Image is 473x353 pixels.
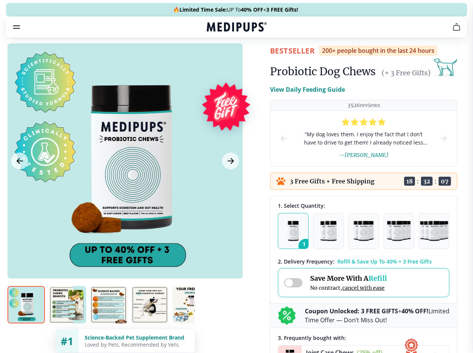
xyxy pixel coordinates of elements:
span: No contract, [310,284,387,291]
span: 2 . Delivery Frequency: [278,258,334,265]
span: Save More With A [310,274,387,283]
span: 🔥 UP To + [173,6,298,13]
b: 40% OFF! [401,307,428,315]
span: : [434,177,437,185]
img: Pack of 5 - Natural Dog Supplements [420,221,449,241]
button: burger-menu [12,22,21,31]
button: cart [448,18,466,36]
img: Probiotic Dog Chews | Natural Dog Supplements [7,286,45,323]
img: Probiotic Dog Chews | Natural Dog Supplements [131,286,169,323]
img: Pack of 4 - Natural Dog Supplements [387,221,410,241]
b: Coupon Unlocked: 3 FREE GIFTS [305,307,398,315]
img: Probiotic Dog Chews | Natural Dog Supplements [49,286,86,323]
span: 1 [298,239,313,253]
button: next-slide [439,111,448,166]
h1: Probiotic Dog Chews [270,65,376,78]
button: 1 [278,213,309,249]
img: Probiotic Dog Chews | Natural Dog Supplements [90,286,127,323]
span: 3 . Frequently bought with: [278,334,346,341]
img: Probiotic Dog Chews | Natural Dog Supplements [172,286,210,323]
span: (+ 3 Free Gifts) [382,69,431,77]
span: — [PERSON_NAME] [339,152,388,158]
button: Next Image [222,153,239,170]
p: View Daily Feeding Guide [270,85,345,94]
img: Pack of 2 - Natural Dog Supplements [320,221,337,241]
span: 18 [404,177,415,186]
button: Previous Image [11,153,28,170]
span: BestSeller [270,46,315,56]
img: Pack of 3 - Natural Dog Supplements [354,221,374,241]
span: #1 [61,334,73,348]
span: 07 [439,177,451,186]
div: Loved by Pets, Recommended by Vets. [85,341,189,348]
div: Science-Backed Pet Supplement Brand [85,334,189,341]
span: : [417,177,419,185]
p: 3526 reviews [348,102,380,109]
div: 1. Select Quantity: [278,202,449,209]
p: + Limited Time Offer — Don’t Miss Out! [305,307,449,325]
span: Refill [369,274,387,283]
button: prev-slide [279,111,288,166]
span: Refill & Save Up To 40% + 3 Free Gifts [337,258,432,265]
span: 32 [421,177,433,186]
img: Pack of 1 - Natural Dog Supplements [288,221,299,241]
div: 200+ people bought in the last 24 hours [319,46,437,56]
a: Medipups [207,21,267,34]
p: 3 Free Gifts + Free Shipping [290,177,375,185]
span: cancel with ease [342,284,385,291]
span: “ My dog loves them. I enjoy the fact that I don’t have to drive to get them! I already noticed l... [300,130,427,147]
